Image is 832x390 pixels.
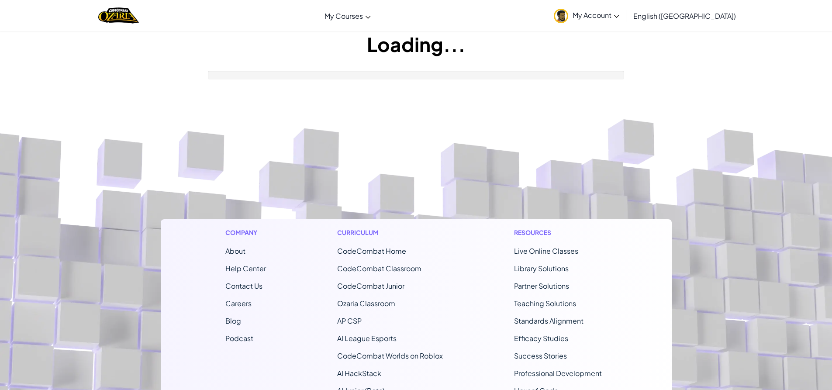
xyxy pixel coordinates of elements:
a: English ([GEOGRAPHIC_DATA]) [629,4,740,28]
img: avatar [554,9,568,23]
span: English ([GEOGRAPHIC_DATA]) [633,11,736,21]
img: Home [98,7,139,24]
a: Blog [225,316,241,325]
a: Podcast [225,334,253,343]
a: Professional Development [514,369,602,378]
a: My Courses [320,4,375,28]
span: CodeCombat Home [337,246,406,255]
a: Standards Alignment [514,316,583,325]
a: Live Online Classes [514,246,578,255]
a: CodeCombat Classroom [337,264,421,273]
span: My Account [573,10,619,20]
a: CodeCombat Junior [337,281,404,290]
h1: Resources [514,228,607,237]
a: Success Stories [514,351,567,360]
a: My Account [549,2,624,29]
a: Teaching Solutions [514,299,576,308]
a: Ozaria by CodeCombat logo [98,7,139,24]
a: AP CSP [337,316,362,325]
a: AI League Esports [337,334,397,343]
span: My Courses [325,11,363,21]
a: About [225,246,245,255]
a: AI HackStack [337,369,381,378]
a: Help Center [225,264,266,273]
a: Ozaria Classroom [337,299,395,308]
h1: Company [225,228,266,237]
a: Efficacy Studies [514,334,568,343]
a: Library Solutions [514,264,569,273]
a: CodeCombat Worlds on Roblox [337,351,443,360]
h1: Curriculum [337,228,443,237]
a: Careers [225,299,252,308]
a: Partner Solutions [514,281,569,290]
span: Contact Us [225,281,262,290]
